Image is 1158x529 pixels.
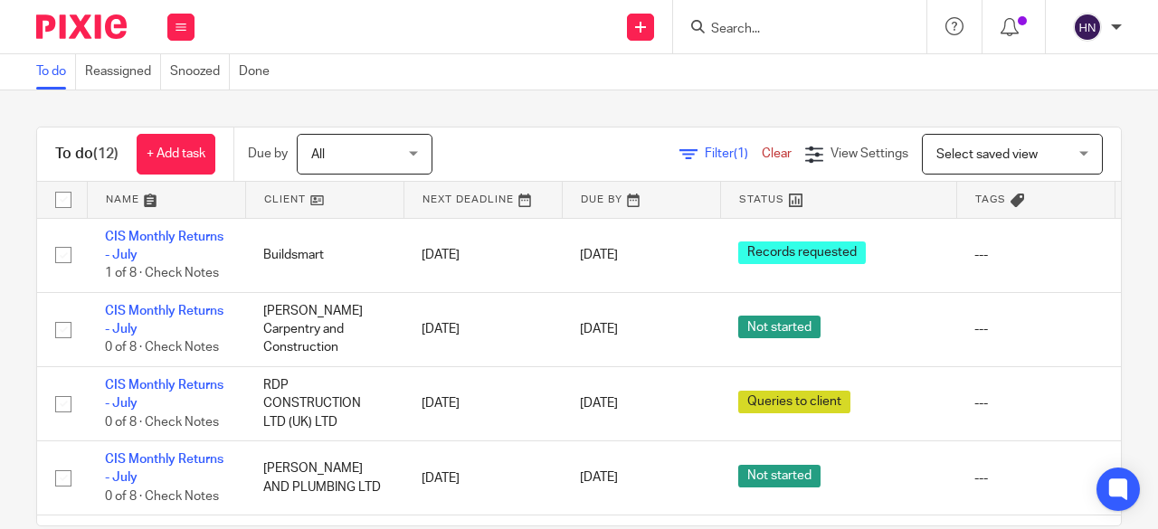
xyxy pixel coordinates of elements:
div: --- [974,469,1096,487]
a: CIS Monthly Returns - July [105,305,223,335]
p: Due by [248,145,288,163]
a: CIS Monthly Returns - July [105,453,223,484]
span: Tags [975,194,1006,204]
input: Search [709,22,872,38]
span: [DATE] [580,323,618,335]
span: Not started [738,465,821,487]
span: Not started [738,316,821,338]
span: [DATE] [580,472,618,485]
span: (1) [734,147,748,160]
td: [PERSON_NAME] Carpentry and Construction [245,292,403,366]
div: --- [974,320,1096,338]
a: CIS Monthly Returns - July [105,379,223,410]
span: Filter [705,147,762,160]
img: svg%3E [1073,13,1102,42]
span: 0 of 8 · Check Notes [105,490,219,503]
span: Select saved view [936,148,1038,161]
h1: To do [55,145,119,164]
span: Queries to client [738,391,850,413]
span: 1 of 8 · Check Notes [105,267,219,279]
span: (12) [93,146,119,161]
td: [PERSON_NAME] AND PLUMBING LTD [245,441,403,515]
td: Buildsmart [245,218,403,292]
div: --- [974,394,1096,412]
td: [DATE] [403,441,562,515]
td: [DATE] [403,366,562,440]
a: Reassigned [85,54,161,90]
a: Clear [762,147,792,160]
td: [DATE] [403,218,562,292]
span: View Settings [831,147,908,160]
span: 0 of 8 · Check Notes [105,416,219,429]
a: CIS Monthly Returns - July [105,231,223,261]
img: Pixie [36,14,127,39]
a: Snoozed [170,54,230,90]
span: [DATE] [580,249,618,261]
td: RDP CONSTRUCTION LTD (UK) LTD [245,366,403,440]
td: [DATE] [403,292,562,366]
a: To do [36,54,76,90]
a: Done [239,54,279,90]
a: + Add task [137,134,215,175]
span: Records requested [738,241,866,264]
div: --- [974,246,1096,264]
span: [DATE] [580,397,618,410]
span: All [311,148,325,161]
span: 0 of 8 · Check Notes [105,342,219,354]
